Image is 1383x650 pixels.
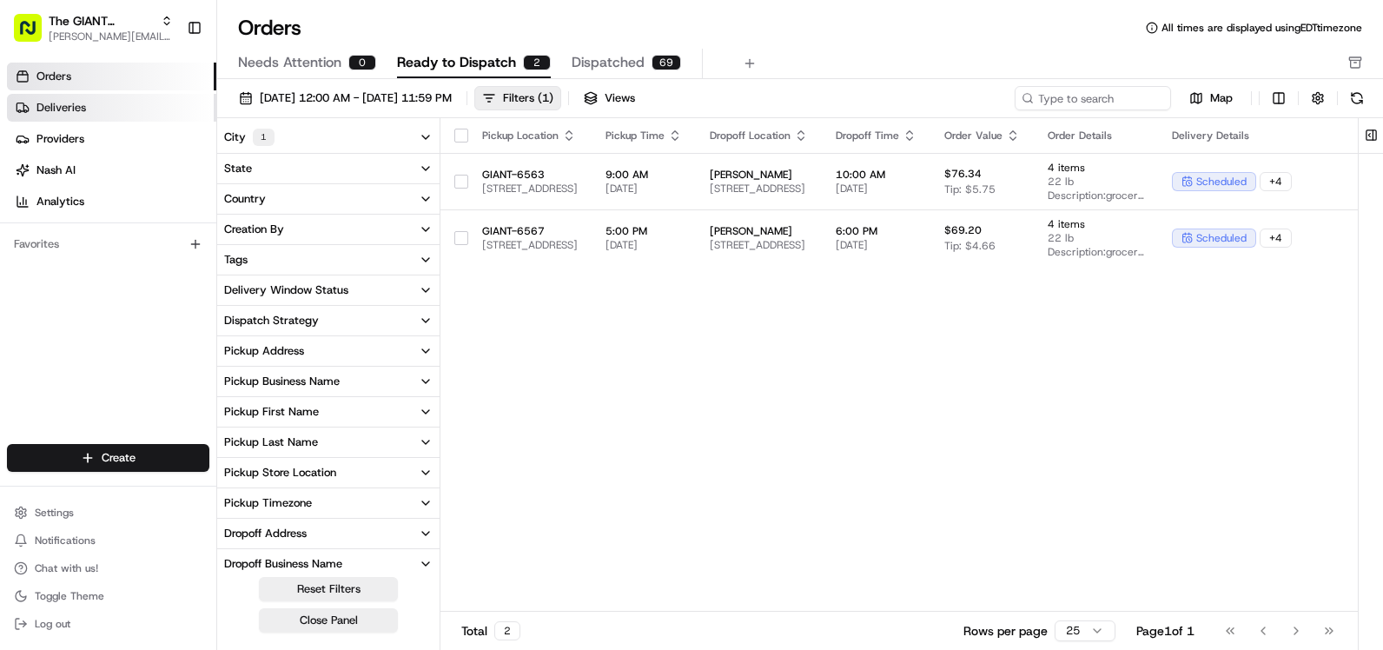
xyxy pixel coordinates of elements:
span: Deliveries [36,100,86,116]
span: [DATE] [605,182,682,196]
div: Pickup Store Location [224,465,336,481]
span: GIANT-6567 [482,224,578,238]
div: 💻 [147,254,161,268]
button: Create [7,444,209,472]
div: We're available if you need us! [59,183,220,197]
span: scheduled [1196,231,1247,245]
div: Creation By [224,222,284,237]
span: Knowledge Base [35,252,133,269]
div: Pickup First Name [224,404,319,420]
span: [STREET_ADDRESS] [710,182,808,196]
span: [DATE] [836,238,916,252]
button: Delivery Window Status [217,275,440,305]
div: Delivery Details [1172,129,1380,143]
div: Total [461,621,520,640]
span: Analytics [36,194,84,209]
div: 📗 [17,254,31,268]
a: 📗Knowledge Base [10,245,140,276]
span: Log out [35,617,70,631]
button: Settings [7,501,209,525]
button: Creation By [217,215,440,244]
button: Pickup Last Name [217,428,440,457]
button: State [217,154,440,183]
button: Pickup Store Location [217,458,440,487]
p: Welcome 👋 [17,70,316,97]
div: City [224,129,275,146]
div: Delivery Window Status [224,282,348,298]
div: 2 [523,55,551,70]
span: Providers [36,131,84,147]
button: [PERSON_NAME][EMAIL_ADDRESS][PERSON_NAME][DOMAIN_NAME] [49,30,173,43]
span: GIANT-6563 [482,168,578,182]
div: 1 [253,129,275,146]
button: Dispatch Strategy [217,306,440,335]
a: Providers [7,125,216,153]
div: Pickup Business Name [224,374,340,389]
span: Pylon [173,295,210,308]
div: Tags [224,252,248,268]
a: Nash AI [7,156,216,184]
span: 4 items [1048,217,1144,231]
span: 22 lb [1048,231,1144,245]
div: Pickup Last Name [224,434,318,450]
button: Chat with us! [7,556,209,580]
button: City1 [217,122,440,153]
span: Dispatched [572,52,645,73]
button: Pickup First Name [217,397,440,427]
span: Ready to Dispatch [397,52,516,73]
button: Dropoff Address [217,519,440,548]
span: [DATE] 12:00 AM - [DATE] 11:59 PM [260,90,452,106]
span: $69.20 [944,223,982,237]
span: Tip: $4.66 [944,239,996,253]
div: + 4 [1260,172,1292,191]
span: Description: grocery bags [1048,245,1144,259]
span: Notifications [35,534,96,547]
span: Chat with us! [35,561,98,575]
span: [PERSON_NAME] [710,224,808,238]
div: Country [224,191,266,207]
span: 6:00 PM [836,224,916,238]
div: Pickup Location [482,129,578,143]
span: Toggle Theme [35,589,104,603]
div: Filters [503,90,553,106]
div: Start new chat [59,166,285,183]
img: 1736555255976-a54dd68f-1ca7-489b-9aae-adbdc363a1c4 [17,166,49,197]
button: The GIANT Company [49,12,154,30]
div: Order Details [1048,129,1144,143]
span: [DATE] [836,182,916,196]
a: Orders [7,63,216,90]
span: 4 items [1048,161,1144,175]
span: [DATE] [605,238,682,252]
span: ( 1 ) [538,90,553,106]
button: The GIANT Company[PERSON_NAME][EMAIL_ADDRESS][PERSON_NAME][DOMAIN_NAME] [7,7,180,49]
div: Dropoff Address [224,526,307,541]
span: API Documentation [164,252,279,269]
button: Reset Filters [259,577,398,601]
div: Pickup Timezone [224,495,312,511]
button: Pickup Address [217,336,440,366]
span: Create [102,450,136,466]
div: State [224,161,252,176]
div: Dropoff Business Name [224,556,342,572]
span: Settings [35,506,74,520]
span: Views [605,90,635,106]
span: Orders [36,69,71,84]
span: Description: grocery bags [1048,189,1144,202]
span: 22 lb [1048,175,1144,189]
span: scheduled [1196,175,1247,189]
div: Order Value [944,129,1020,143]
input: Clear [45,112,287,130]
span: Tip: $5.75 [944,182,996,196]
span: [STREET_ADDRESS] [482,182,578,196]
span: [STREET_ADDRESS] [710,238,808,252]
span: Map [1210,90,1233,106]
button: Pickup Timezone [217,488,440,518]
div: Pickup Time [605,129,682,143]
button: Map [1178,88,1244,109]
button: Refresh [1345,86,1369,110]
a: Analytics [7,188,216,216]
button: Start new chat [295,171,316,192]
div: Dispatch Strategy [224,313,319,328]
button: Notifications [7,528,209,553]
